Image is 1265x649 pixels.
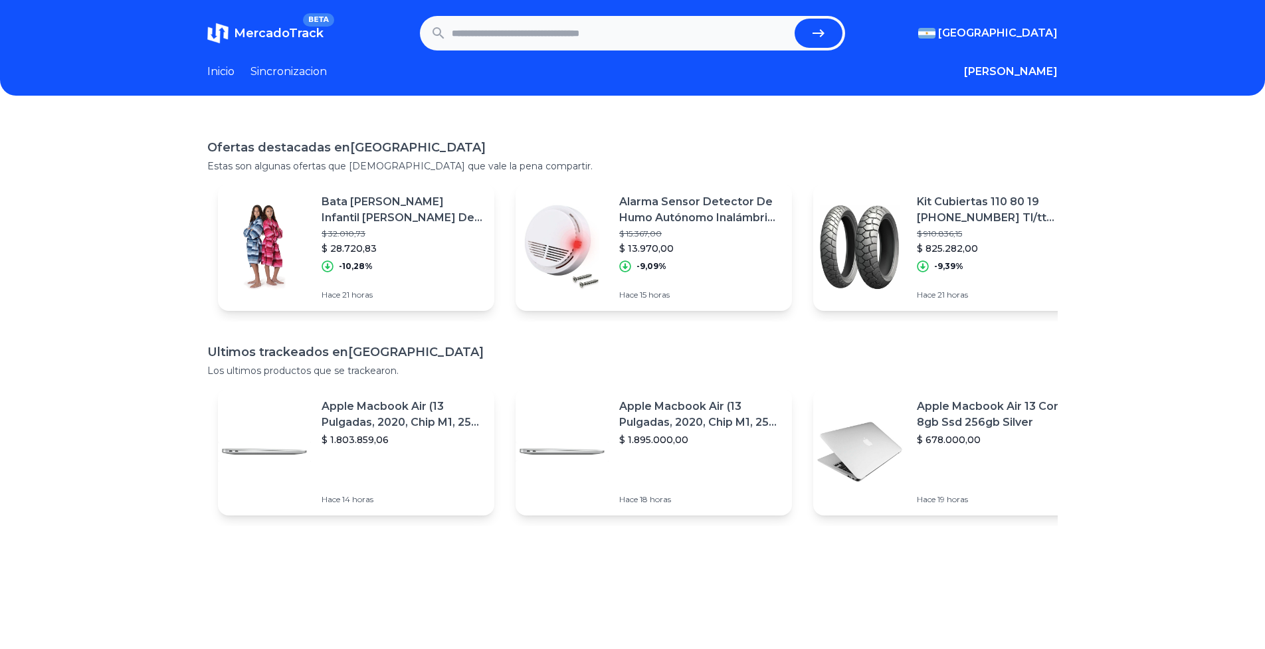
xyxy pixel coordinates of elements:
p: Los ultimos productos que se trackearon. [207,364,1058,377]
p: Apple Macbook Air (13 Pulgadas, 2020, Chip M1, 256 Gb De Ssd, 8 Gb De Ram) - Plata [322,399,484,430]
p: $ 825.282,00 [917,242,1079,255]
p: Apple Macbook Air (13 Pulgadas, 2020, Chip M1, 256 Gb De Ssd, 8 Gb De Ram) - Plata [619,399,781,430]
span: MercadoTrack [234,26,324,41]
a: Sincronizacion [250,64,327,80]
img: Featured image [813,405,906,498]
img: Featured image [516,405,609,498]
p: $ 1.895.000,00 [619,433,781,446]
p: Kit Cubiertas 110 80 19 [PHONE_NUMBER] Tl/tt Anakee Adventure [917,194,1079,226]
p: Hace 18 horas [619,494,781,505]
p: Apple Macbook Air 13 Core I5 8gb Ssd 256gb Silver [917,399,1079,430]
p: Hace 15 horas [619,290,781,300]
img: Featured image [218,405,311,498]
button: [GEOGRAPHIC_DATA] [918,25,1058,41]
img: Featured image [516,201,609,294]
p: $ 678.000,00 [917,433,1079,446]
img: Argentina [918,28,935,39]
p: $ 32.010,73 [322,229,484,239]
p: $ 28.720,83 [322,242,484,255]
p: Hace 21 horas [917,290,1079,300]
a: Featured imageBata [PERSON_NAME] Infantil [PERSON_NAME] De Coral Fleece Abrigada$ 32.010,73$ 28.7... [218,183,494,311]
a: Featured imageAlarma Sensor Detector De Humo Autónomo Inalámbrico Bat 9v$ 15.367,00$ 13.970,00-9,... [516,183,792,311]
p: -9,09% [636,261,666,272]
p: Alarma Sensor Detector De Humo Autónomo Inalámbrico Bat 9v [619,194,781,226]
a: MercadoTrackBETA [207,23,324,44]
img: Featured image [813,201,906,294]
p: Estas son algunas ofertas que [DEMOGRAPHIC_DATA] que vale la pena compartir. [207,159,1058,173]
a: Inicio [207,64,235,80]
p: Hace 14 horas [322,494,484,505]
p: -10,28% [339,261,373,272]
p: $ 910.836,15 [917,229,1079,239]
p: Bata [PERSON_NAME] Infantil [PERSON_NAME] De Coral Fleece Abrigada [322,194,484,226]
p: $ 15.367,00 [619,229,781,239]
h1: Ultimos trackeados en [GEOGRAPHIC_DATA] [207,343,1058,361]
img: MercadoTrack [207,23,229,44]
p: $ 1.803.859,06 [322,433,484,446]
p: $ 13.970,00 [619,242,781,255]
p: Hace 21 horas [322,290,484,300]
p: -9,39% [934,261,963,272]
p: Hace 19 horas [917,494,1079,505]
a: Featured imageApple Macbook Air 13 Core I5 8gb Ssd 256gb Silver$ 678.000,00Hace 19 horas [813,388,1090,515]
img: Featured image [218,201,311,294]
a: Featured imageApple Macbook Air (13 Pulgadas, 2020, Chip M1, 256 Gb De Ssd, 8 Gb De Ram) - Plata$... [516,388,792,515]
h1: Ofertas destacadas en [GEOGRAPHIC_DATA] [207,138,1058,157]
span: BETA [303,13,334,27]
span: [GEOGRAPHIC_DATA] [938,25,1058,41]
button: [PERSON_NAME] [964,64,1058,80]
a: Featured imageApple Macbook Air (13 Pulgadas, 2020, Chip M1, 256 Gb De Ssd, 8 Gb De Ram) - Plata$... [218,388,494,515]
a: Featured imageKit Cubiertas 110 80 19 [PHONE_NUMBER] Tl/tt Anakee Adventure$ 910.836,15$ 825.282,... [813,183,1090,311]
